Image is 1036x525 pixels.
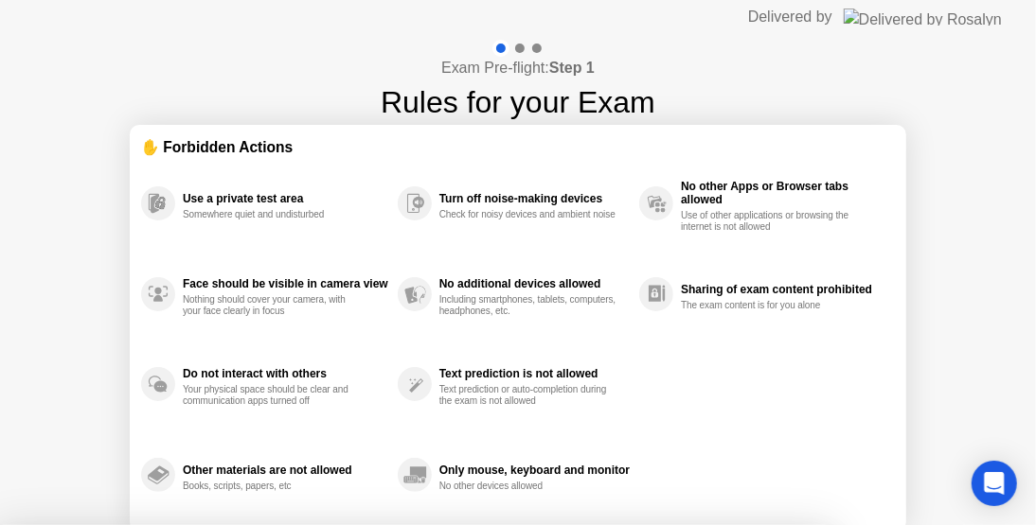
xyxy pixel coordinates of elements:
[972,461,1017,506] div: Open Intercom Messenger
[439,277,630,290] div: No additional devices allowed
[439,294,618,317] div: Including smartphones, tablets, computers, headphones, etc.
[183,209,362,220] div: Somewhere quiet and undisturbed
[183,481,362,492] div: Books, scripts, papers, etc
[381,79,655,125] h1: Rules for your Exam
[681,180,885,206] div: No other Apps or Browser tabs allowed
[549,60,595,76] b: Step 1
[183,384,362,407] div: Your physical space should be clear and communication apps turned off
[681,283,885,296] div: Sharing of exam content prohibited
[439,464,630,477] div: Only mouse, keyboard and monitor
[439,209,618,220] div: Check for noisy devices and ambient noise
[183,464,388,477] div: Other materials are not allowed
[141,136,895,158] div: ✋ Forbidden Actions
[439,367,630,380] div: Text prediction is not allowed
[748,6,832,28] div: Delivered by
[439,384,618,407] div: Text prediction or auto-completion during the exam is not allowed
[439,192,630,205] div: Turn off noise-making devices
[183,277,388,290] div: Face should be visible in camera view
[183,367,388,380] div: Do not interact with others
[183,192,388,205] div: Use a private test area
[681,210,860,233] div: Use of other applications or browsing the internet is not allowed
[681,300,860,311] div: The exam content is for you alone
[439,481,618,492] div: No other devices allowed
[844,9,1002,26] img: Delivered by Rosalyn
[441,57,595,79] h4: Exam Pre-flight:
[183,294,362,317] div: Nothing should cover your camera, with your face clearly in focus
